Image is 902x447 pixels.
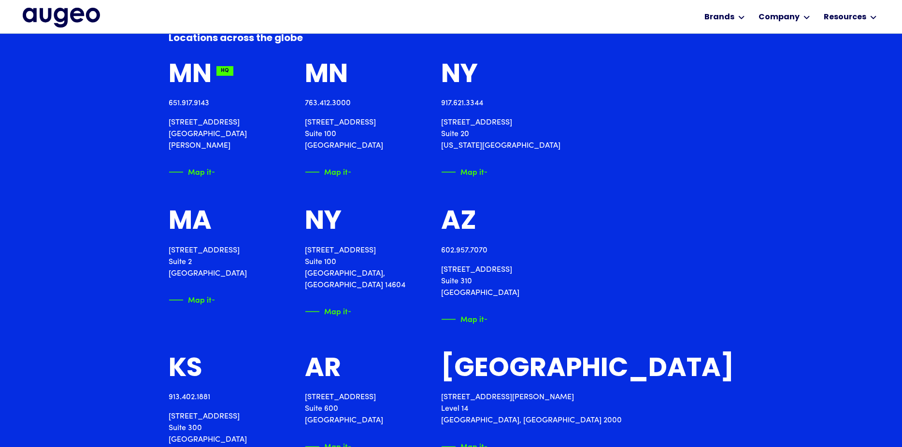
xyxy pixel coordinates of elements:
p: [STREET_ADDRESS] Suite 600 [GEOGRAPHIC_DATA] [305,391,383,426]
div: Map it [460,166,484,176]
p: [STREET_ADDRESS][PERSON_NAME] Level 14 [GEOGRAPHIC_DATA], [GEOGRAPHIC_DATA] 2000 [441,391,734,426]
div: AZ [441,208,476,237]
div: NY [305,208,342,237]
div: Map it [188,293,212,304]
div: Company [759,12,800,23]
img: Arrow symbol in bright green pointing right to indicate an active link. [212,295,226,305]
div: [GEOGRAPHIC_DATA] [441,355,734,384]
a: 763.412.3000 [305,99,351,107]
div: MA [169,208,212,237]
a: Map itArrow symbol in bright green pointing right to indicate an active link. [441,314,487,324]
img: Arrow symbol in bright green pointing right to indicate an active link. [348,307,362,317]
div: MN [305,61,348,90]
a: Map itArrow symbol in bright green pointing right to indicate an active link. [441,167,487,177]
h6: Locations across the globe [169,31,501,46]
div: Map it [188,166,212,176]
a: 651.917.9143 [169,99,209,107]
p: [STREET_ADDRESS] Suite 2 [GEOGRAPHIC_DATA] [169,245,247,279]
img: Arrow symbol in bright green pointing right to indicate an active link. [348,167,362,177]
div: KS [169,355,202,384]
div: Map it [324,305,348,315]
div: Brands [704,12,734,23]
div: Resources [824,12,866,23]
p: [STREET_ADDRESS] Suite 20 [US_STATE][GEOGRAPHIC_DATA] [441,117,560,152]
p: [STREET_ADDRESS] Suite 300 [GEOGRAPHIC_DATA] [169,411,247,446]
div: Map it [324,166,348,176]
div: AR [305,355,341,384]
a: Map itArrow symbol in bright green pointing right to indicate an active link. [305,167,351,177]
img: Arrow symbol in bright green pointing right to indicate an active link. [484,167,499,177]
div: HQ [216,66,233,76]
div: NY [441,61,478,90]
img: Arrow symbol in bright green pointing right to indicate an active link. [484,314,499,324]
a: Map itArrow symbol in bright green pointing right to indicate an active link. [169,167,215,177]
p: [STREET_ADDRESS] Suite 310 [GEOGRAPHIC_DATA] [441,264,519,299]
img: Augeo's full logo in midnight blue. [23,8,100,27]
div: MN [169,61,212,90]
div: Map it [460,313,484,323]
img: Arrow symbol in bright green pointing right to indicate an active link. [212,167,226,177]
a: 913.402.1881 [169,393,210,401]
p: [STREET_ADDRESS] Suite 100 [GEOGRAPHIC_DATA], [GEOGRAPHIC_DATA] 14604 [305,245,418,291]
p: [STREET_ADDRESS] [GEOGRAPHIC_DATA][PERSON_NAME] [169,117,282,152]
a: Map itArrow symbol in bright green pointing right to indicate an active link. [305,307,351,317]
a: 602.957.7070 [441,247,487,254]
a: 917.621.3344 [441,99,483,107]
p: [STREET_ADDRESS] Suite 100 [GEOGRAPHIC_DATA] [305,117,383,152]
a: home [23,8,100,27]
a: Map itArrow symbol in bright green pointing right to indicate an active link. [169,295,215,305]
